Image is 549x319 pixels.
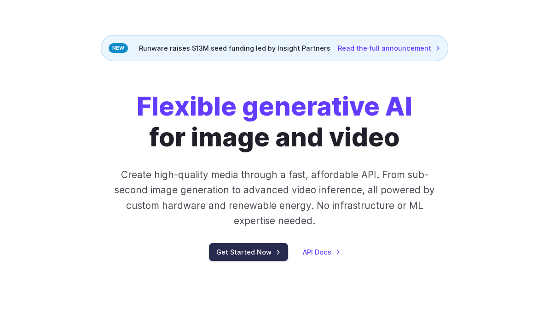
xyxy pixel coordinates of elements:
div: Runware raises $13M seed funding led by Insight Partners [101,35,448,61]
a: API Docs [303,247,341,257]
h1: for image and video [137,91,412,152]
a: Get Started Now [209,243,288,261]
p: Create high-quality media through a fast, affordable API. From sub-second image generation to adv... [106,167,443,228]
strong: Flexible generative AI [137,91,412,122]
a: Read the full announcement [338,43,440,53]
